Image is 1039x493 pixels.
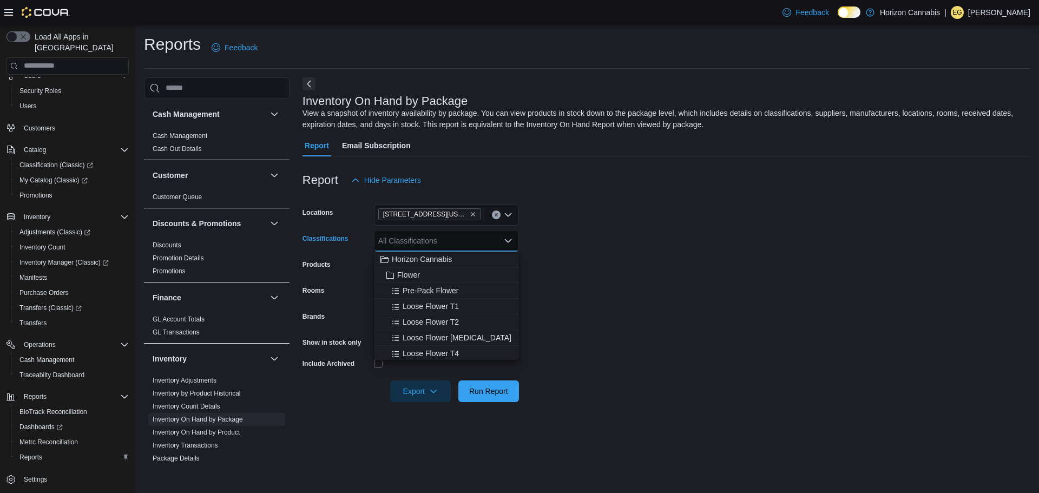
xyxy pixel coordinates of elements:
[153,267,186,275] a: Promotions
[153,241,181,249] a: Discounts
[11,367,133,383] button: Traceabilty Dashboard
[22,7,70,18] img: Cova
[153,145,202,153] a: Cash Out Details
[458,380,519,402] button: Run Report
[15,159,97,172] a: Classification (Classic)
[153,390,241,397] a: Inventory by Product Historical
[225,42,258,53] span: Feedback
[153,455,200,462] a: Package Details
[795,7,828,18] span: Feedback
[364,175,421,186] span: Hide Parameters
[153,132,207,140] a: Cash Management
[880,6,940,19] p: Horizon Cannabis
[11,404,133,419] button: BioTrack Reconciliation
[153,353,266,364] button: Inventory
[24,475,47,484] span: Settings
[11,450,133,465] button: Reports
[944,6,946,19] p: |
[504,211,512,219] button: Open list of options
[968,6,1030,19] p: [PERSON_NAME]
[11,270,133,285] button: Manifests
[2,389,133,404] button: Reports
[15,174,92,187] a: My Catalog (Classic)
[19,121,129,135] span: Customers
[303,108,1025,130] div: View a snapshot of inventory availability by package. You can view products in stock down to the ...
[19,453,42,462] span: Reports
[19,191,52,200] span: Promotions
[15,420,67,433] a: Dashboards
[30,31,129,53] span: Load All Apps in [GEOGRAPHIC_DATA]
[303,359,354,368] label: Include Archived
[153,170,266,181] button: Customer
[15,436,129,449] span: Metrc Reconciliation
[19,243,65,252] span: Inventory Count
[153,109,266,120] button: Cash Management
[374,267,519,283] button: Flower
[153,144,202,153] span: Cash Out Details
[19,473,51,486] a: Settings
[951,6,964,19] div: Emmanuel Gatson
[153,170,188,181] h3: Customer
[24,146,46,154] span: Catalog
[19,407,87,416] span: BioTrack Reconciliation
[15,405,129,418] span: BioTrack Reconciliation
[207,37,262,58] a: Feedback
[153,315,205,323] a: GL Account Totals
[268,352,281,365] button: Inventory
[153,376,216,385] span: Inventory Adjustments
[153,442,218,449] a: Inventory Transactions
[15,436,82,449] a: Metrc Reconciliation
[153,254,204,262] a: Promotion Details
[15,84,65,97] a: Security Roles
[15,100,129,113] span: Users
[19,211,129,224] span: Inventory
[15,84,129,97] span: Security Roles
[15,241,129,254] span: Inventory Count
[153,193,202,201] span: Customer Queue
[383,209,468,220] span: [STREET_ADDRESS][US_STATE]
[15,159,129,172] span: Classification (Classic)
[15,256,129,269] span: Inventory Manager (Classic)
[268,169,281,182] button: Customer
[15,241,70,254] a: Inventory Count
[403,317,459,327] span: Loose Flower T2
[2,142,133,157] button: Catalog
[24,392,47,401] span: Reports
[15,100,41,113] a: Users
[24,340,56,349] span: Operations
[19,356,74,364] span: Cash Management
[268,291,281,304] button: Finance
[303,312,325,321] label: Brands
[153,415,243,424] span: Inventory On Hand by Package
[11,255,133,270] a: Inventory Manager (Classic)
[153,218,241,229] h3: Discounts & Promotions
[19,423,63,431] span: Dashboards
[153,109,220,120] h3: Cash Management
[268,108,281,121] button: Cash Management
[15,451,129,464] span: Reports
[19,143,50,156] button: Catalog
[15,369,129,382] span: Traceabilty Dashboard
[397,269,420,280] span: Flower
[153,416,243,423] a: Inventory On Hand by Package
[19,338,60,351] button: Operations
[19,122,60,135] a: Customers
[2,337,133,352] button: Operations
[374,346,519,361] button: Loose Flower T4
[303,338,361,347] label: Show in stock only
[303,234,348,243] label: Classifications
[19,338,129,351] span: Operations
[2,209,133,225] button: Inventory
[11,419,133,435] a: Dashboards
[19,472,129,486] span: Settings
[19,273,47,282] span: Manifests
[2,120,133,136] button: Customers
[11,157,133,173] a: Classification (Classic)
[378,208,481,220] span: 6745 West Mississippi
[19,143,129,156] span: Catalog
[504,236,512,245] button: Close list of options
[153,468,200,475] a: Package History
[11,435,133,450] button: Metrc Reconciliation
